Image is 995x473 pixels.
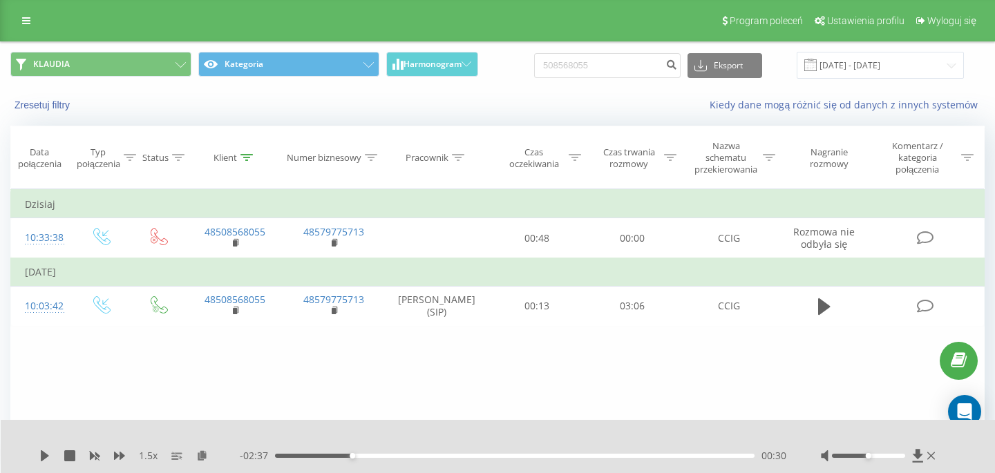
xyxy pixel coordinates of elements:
[688,53,762,78] button: Eksport
[490,218,585,259] td: 00:48
[404,59,462,69] span: Harmonogram
[680,286,779,326] td: CCIG
[287,152,361,164] div: Numer biznesowy
[710,98,985,111] a: Kiedy dane mogą różnić się od danych z innych systemów
[490,286,585,326] td: 00:13
[866,453,871,458] div: Accessibility label
[597,146,661,170] div: Czas trwania rozmowy
[793,225,855,251] span: Rozmowa nie odbyła się
[534,53,681,78] input: Wyszukiwanie według numeru
[791,146,866,170] div: Nagranie rozmowy
[25,293,58,320] div: 10:03:42
[927,15,976,26] span: Wyloguj się
[214,152,237,164] div: Klient
[10,52,191,77] button: KLAUDIA
[692,140,759,175] div: Nazwa schematu przekierowania
[11,146,68,170] div: Data połączenia
[730,15,803,26] span: Program poleceń
[11,258,985,286] td: [DATE]
[11,191,985,218] td: Dzisiaj
[139,449,158,463] span: 1.5 x
[77,146,120,170] div: Typ połączenia
[205,293,265,306] a: 48508568055
[680,218,779,259] td: CCIG
[383,286,490,326] td: [PERSON_NAME] (SIP)
[33,59,70,70] span: KLAUDIA
[303,293,364,306] a: 48579775713
[585,218,680,259] td: 00:00
[198,52,379,77] button: Kategoria
[406,152,448,164] div: Pracownik
[502,146,566,170] div: Czas oczekiwania
[827,15,904,26] span: Ustawienia profilu
[585,286,680,326] td: 03:06
[386,52,478,77] button: Harmonogram
[303,225,364,238] a: 48579775713
[205,225,265,238] a: 48508568055
[948,395,981,428] div: Open Intercom Messenger
[350,453,355,458] div: Accessibility label
[877,140,958,175] div: Komentarz / kategoria połączenia
[761,449,786,463] span: 00:30
[10,99,77,111] button: Zresetuj filtry
[240,449,275,463] span: - 02:37
[142,152,169,164] div: Status
[25,224,58,251] div: 10:33:38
